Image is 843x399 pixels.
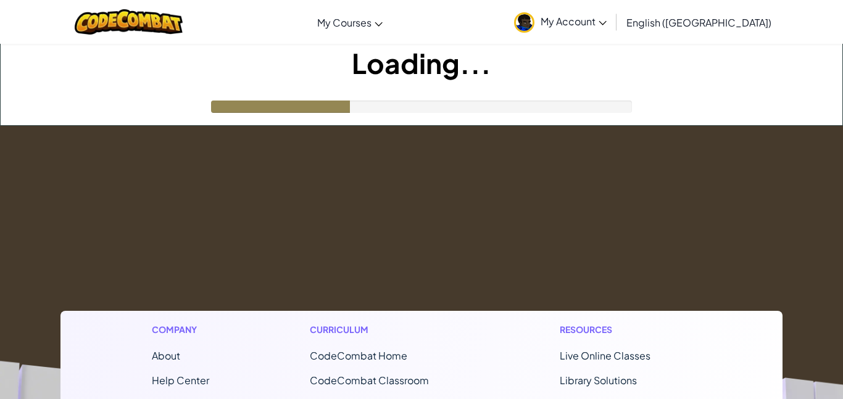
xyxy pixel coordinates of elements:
[626,16,771,29] span: English ([GEOGRAPHIC_DATA])
[310,374,429,387] a: CodeCombat Classroom
[75,9,183,35] img: CodeCombat logo
[311,6,389,39] a: My Courses
[560,374,637,387] a: Library Solutions
[152,374,209,387] a: Help Center
[152,349,180,362] a: About
[560,349,650,362] a: Live Online Classes
[1,44,842,82] h1: Loading...
[317,16,372,29] span: My Courses
[620,6,778,39] a: English ([GEOGRAPHIC_DATA])
[560,323,691,336] h1: Resources
[152,323,209,336] h1: Company
[310,323,459,336] h1: Curriculum
[310,349,407,362] span: CodeCombat Home
[508,2,613,41] a: My Account
[514,12,534,33] img: avatar
[541,15,607,28] span: My Account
